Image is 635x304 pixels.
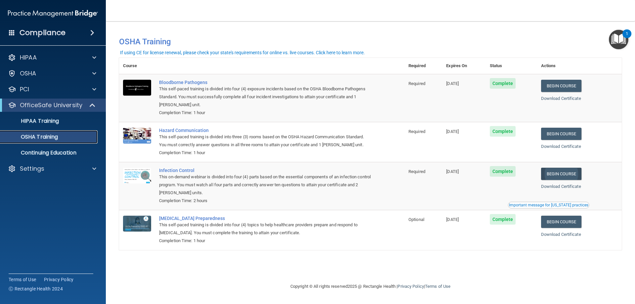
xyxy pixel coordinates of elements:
span: Complete [490,78,516,89]
span: [DATE] [446,169,459,174]
a: OSHA [8,69,96,77]
iframe: Drift Widget Chat Controller [521,257,627,283]
a: Bloodborne Pathogens [159,80,371,85]
p: OSHA Training [4,134,58,140]
p: OSHA [20,69,36,77]
div: Completion Time: 2 hours [159,197,371,205]
div: Important message for [US_STATE] practices [509,203,588,207]
a: Privacy Policy [44,276,74,283]
div: Copyright © All rights reserved 2025 @ Rectangle Health | | [250,276,491,297]
div: Completion Time: 1 hour [159,149,371,157]
span: [DATE] [446,217,459,222]
a: Begin Course [541,128,581,140]
p: Settings [20,165,44,173]
button: Read this if you are a dental practitioner in the state of CA [508,202,589,208]
p: HIPAA [20,54,37,62]
a: Download Certificate [541,144,581,149]
p: Continuing Education [4,150,95,156]
div: This on-demand webinar is divided into four (4) parts based on the essential components of an inf... [159,173,371,197]
a: Terms of Use [9,276,36,283]
div: This self-paced training is divided into four (4) topics to help healthcare providers prepare and... [159,221,371,237]
a: [MEDICAL_DATA] Preparedness [159,216,371,221]
div: This self-paced training is divided into three (3) rooms based on the OSHA Hazard Communication S... [159,133,371,149]
span: Required [408,129,425,134]
a: Privacy Policy [398,284,424,289]
span: Complete [490,126,516,137]
th: Expires On [442,58,486,74]
div: 1 [626,34,628,42]
a: Begin Course [541,80,581,92]
span: Required [408,81,425,86]
span: Ⓒ Rectangle Health 2024 [9,285,63,292]
h4: OSHA Training [119,37,622,46]
a: Download Certificate [541,232,581,237]
p: PCI [20,85,29,93]
span: [DATE] [446,81,459,86]
a: Settings [8,165,96,173]
span: Required [408,169,425,174]
a: Infection Control [159,168,371,173]
span: Complete [490,214,516,225]
a: PCI [8,85,96,93]
div: Completion Time: 1 hour [159,109,371,117]
th: Actions [537,58,622,74]
span: [DATE] [446,129,459,134]
a: HIPAA [8,54,96,62]
p: OfficeSafe University [20,101,82,109]
a: OfficeSafe University [8,101,96,109]
th: Course [119,58,155,74]
a: Begin Course [541,168,581,180]
a: Begin Course [541,216,581,228]
div: Completion Time: 1 hour [159,237,371,245]
span: Optional [408,217,424,222]
button: If using CE for license renewal, please check your state's requirements for online vs. live cours... [119,49,366,56]
th: Status [486,58,537,74]
a: Terms of Use [425,284,450,289]
a: Download Certificate [541,184,581,189]
div: If using CE for license renewal, please check your state's requirements for online vs. live cours... [120,50,365,55]
th: Required [404,58,442,74]
a: Download Certificate [541,96,581,101]
a: Hazard Communication [159,128,371,133]
div: This self-paced training is divided into four (4) exposure incidents based on the OSHA Bloodborne... [159,85,371,109]
p: HIPAA Training [4,118,59,124]
span: Complete [490,166,516,177]
img: PMB logo [8,7,98,20]
h4: Compliance [20,28,65,37]
button: Open Resource Center, 1 new notification [609,30,628,49]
